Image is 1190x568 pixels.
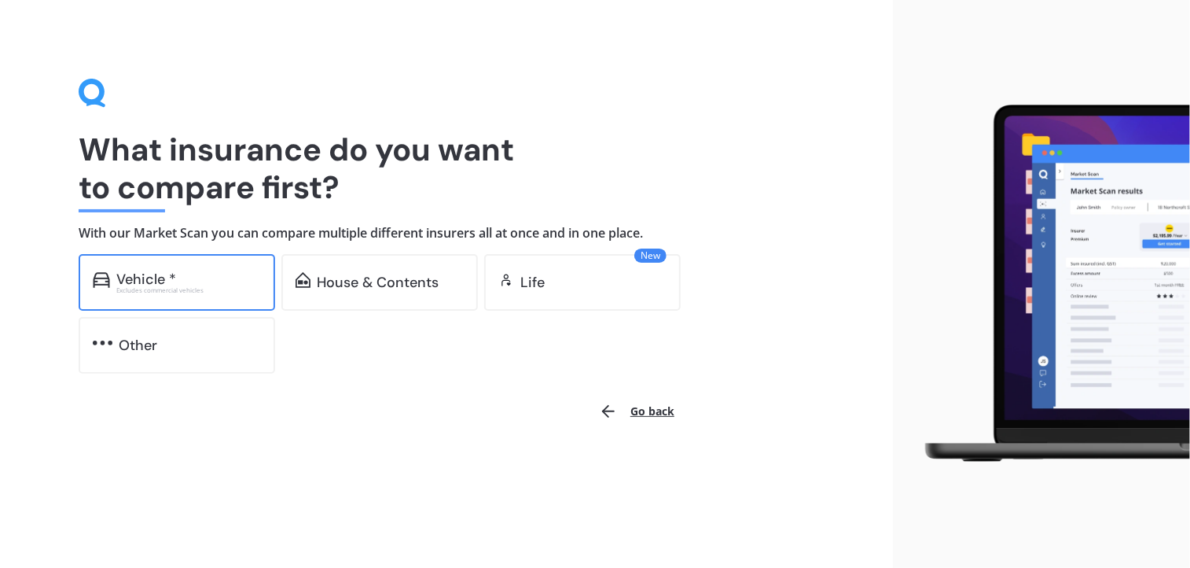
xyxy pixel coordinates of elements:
h4: With our Market Scan you can compare multiple different insurers all at once and in one place. [79,225,814,242]
span: New [634,249,667,263]
img: life.f720d6a2d7cdcd3ad642.svg [498,272,514,288]
button: Go back [589,393,684,430]
div: House & Contents [317,275,439,290]
div: Other [119,337,157,353]
div: Vehicle * [116,271,176,287]
div: Life [520,275,545,290]
div: Excludes commercial vehicles [116,287,261,293]
h1: What insurance do you want to compare first? [79,131,814,206]
img: other.81dba5aafe580aa69f38.svg [93,335,112,351]
img: home-and-contents.b802091223b8502ef2dd.svg [296,272,310,288]
img: car.f15378c7a67c060ca3f3.svg [93,272,110,288]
